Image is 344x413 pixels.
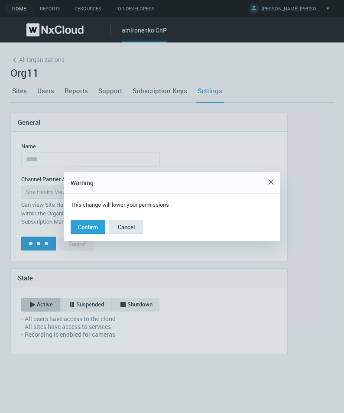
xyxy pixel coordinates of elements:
button: Close [264,175,278,189]
button: Cancel [109,220,143,234]
button: Confirm [71,220,105,234]
p: This change will lower your permissions [71,201,273,209]
span: Cancel [118,223,135,231]
span: Warning [71,179,94,187]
